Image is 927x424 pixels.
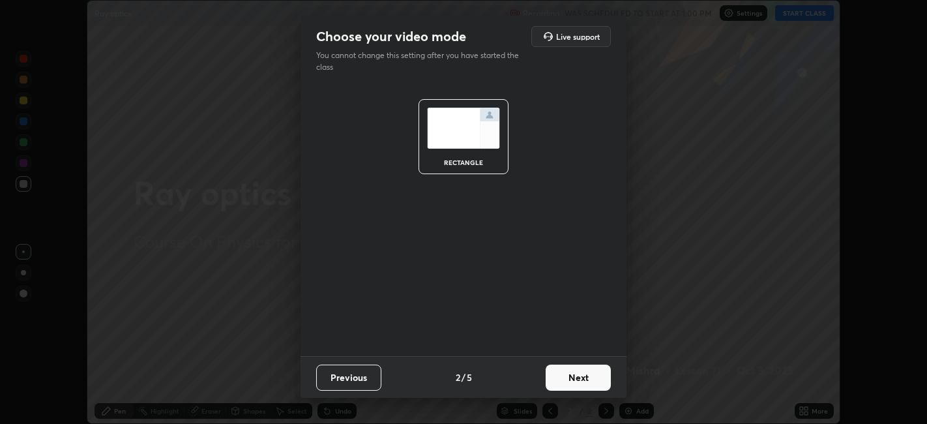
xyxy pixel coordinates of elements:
[556,33,600,40] h5: Live support
[462,371,465,384] h4: /
[427,108,500,149] img: normalScreenIcon.ae25ed63.svg
[437,159,490,166] div: rectangle
[316,50,527,73] p: You cannot change this setting after you have started the class
[546,365,611,391] button: Next
[316,28,466,45] h2: Choose your video mode
[456,371,460,384] h4: 2
[316,365,381,391] button: Previous
[467,371,472,384] h4: 5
